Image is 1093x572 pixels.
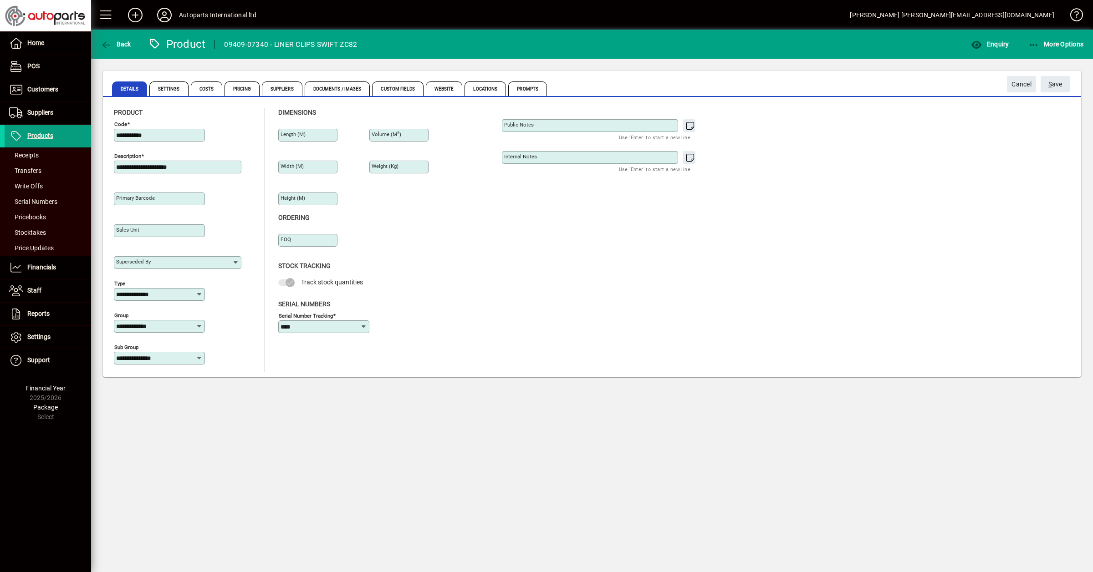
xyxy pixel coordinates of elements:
mat-label: Internal Notes [504,153,537,160]
mat-label: Public Notes [504,121,534,128]
a: Reports [5,303,91,325]
a: Price Updates [5,240,91,256]
a: POS [5,55,91,78]
span: Staff [27,287,41,294]
span: Serial Numbers [278,300,330,308]
span: Documents / Images [305,81,370,96]
span: Customers [27,86,58,93]
a: Receipts [5,147,91,163]
mat-label: Volume (m ) [372,131,401,137]
a: Settings [5,326,91,349]
mat-label: Code [114,121,127,127]
span: Custom Fields [372,81,423,96]
span: Back [101,40,131,48]
span: Home [27,39,44,46]
span: Reports [27,310,50,317]
span: Product [114,109,143,116]
span: Pricebooks [9,213,46,221]
mat-label: Sub group [114,344,138,350]
span: Serial Numbers [9,198,57,205]
mat-label: Description [114,153,141,159]
sup: 3 [397,131,399,135]
mat-label: Sales unit [116,227,139,233]
div: 09409-07340 - LINER CLIPS SWIFT ZC82 [224,37,357,52]
span: Pricing [225,81,260,96]
span: Financials [27,263,56,271]
div: Product [148,37,206,51]
span: Transfers [9,167,41,174]
span: Suppliers [262,81,302,96]
span: Products [27,132,53,139]
span: Track stock quantities [301,278,363,286]
span: Website [426,81,463,96]
button: More Options [1026,36,1086,52]
a: Pricebooks [5,209,91,225]
div: Autoparts International ltd [179,8,256,22]
button: Enquiry [969,36,1011,52]
span: POS [27,62,40,70]
span: Receipts [9,152,39,159]
span: Settings [149,81,189,96]
a: Financials [5,256,91,279]
mat-label: Width (m) [281,163,304,169]
button: Back [98,36,133,52]
a: Customers [5,78,91,101]
mat-hint: Use 'Enter' to start a new line [619,164,690,174]
span: Details [112,81,147,96]
button: Profile [150,7,179,23]
span: Price Updates [9,244,54,252]
mat-label: Superseded by [116,258,151,265]
app-page-header-button: Back [91,36,141,52]
span: Package [33,404,58,411]
span: S [1048,81,1052,88]
a: Write Offs [5,178,91,194]
mat-hint: Use 'Enter' to start a new line [619,132,690,142]
span: Costs [191,81,223,96]
a: Suppliers [5,101,91,124]
span: More Options [1028,40,1084,48]
a: Serial Numbers [5,194,91,209]
span: Stocktakes [9,229,46,236]
a: Home [5,32,91,55]
mat-label: Length (m) [281,131,306,137]
span: Financial Year [26,385,66,392]
span: Prompts [508,81,547,96]
mat-label: EOQ [281,236,291,243]
mat-label: Type [114,280,125,287]
span: Settings [27,333,51,340]
span: ave [1048,77,1062,92]
button: Cancel [1007,76,1036,92]
button: Save [1041,76,1070,92]
span: Dimensions [278,109,316,116]
mat-label: Group [114,312,128,319]
span: Write Offs [9,182,43,190]
a: Stocktakes [5,225,91,240]
mat-label: Primary barcode [116,195,155,201]
a: Staff [5,279,91,302]
mat-label: Serial Number tracking [279,312,333,319]
a: Transfers [5,163,91,178]
span: Support [27,356,50,364]
span: Enquiry [971,40,1009,48]
span: Stock Tracking [278,262,331,269]
mat-label: Height (m) [281,195,305,201]
mat-label: Weight (Kg) [372,163,398,169]
a: Support [5,349,91,372]
div: [PERSON_NAME] [PERSON_NAME][EMAIL_ADDRESS][DOMAIN_NAME] [850,8,1054,22]
button: Add [121,7,150,23]
span: Suppliers [27,109,53,116]
a: Knowledge Base [1063,2,1082,31]
span: Locations [465,81,506,96]
span: Ordering [278,214,310,221]
span: Cancel [1011,77,1032,92]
